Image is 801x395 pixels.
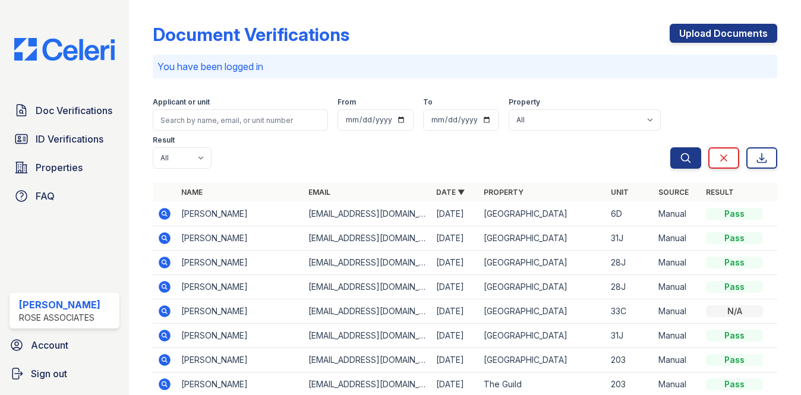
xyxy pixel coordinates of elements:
a: Result [706,188,734,197]
div: Rose Associates [19,312,100,324]
td: [PERSON_NAME] [176,251,304,275]
a: Upload Documents [670,24,777,43]
td: 31J [606,324,654,348]
label: Applicant or unit [153,97,210,107]
td: [EMAIL_ADDRESS][DOMAIN_NAME] [304,275,431,299]
td: [EMAIL_ADDRESS][DOMAIN_NAME] [304,299,431,324]
td: [DATE] [431,348,479,372]
span: Properties [36,160,83,175]
td: [EMAIL_ADDRESS][DOMAIN_NAME] [304,348,431,372]
td: [GEOGRAPHIC_DATA] [479,226,606,251]
td: [GEOGRAPHIC_DATA] [479,251,606,275]
td: [PERSON_NAME] [176,348,304,372]
img: CE_Logo_Blue-a8612792a0a2168367f1c8372b55b34899dd931a85d93a1a3d3e32e68fde9ad4.png [5,38,124,61]
div: Pass [706,281,763,293]
td: [DATE] [431,299,479,324]
a: Date ▼ [436,188,465,197]
span: FAQ [36,189,55,203]
label: To [423,97,433,107]
div: Pass [706,378,763,390]
div: Pass [706,330,763,342]
td: 28J [606,251,654,275]
div: Pass [706,354,763,366]
span: Sign out [31,366,67,381]
td: Manual [654,226,701,251]
td: Manual [654,202,701,226]
div: Pass [706,232,763,244]
a: Property [484,188,524,197]
div: [PERSON_NAME] [19,298,100,312]
div: Document Verifications [153,24,349,45]
td: Manual [654,348,701,372]
td: [GEOGRAPHIC_DATA] [479,202,606,226]
td: [PERSON_NAME] [176,324,304,348]
div: Pass [706,208,763,220]
td: [DATE] [431,226,479,251]
a: ID Verifications [10,127,119,151]
a: Properties [10,156,119,179]
td: [DATE] [431,251,479,275]
td: 203 [606,348,654,372]
a: Name [181,188,203,197]
a: Account [5,333,124,357]
td: Manual [654,299,701,324]
a: FAQ [10,184,119,208]
label: From [338,97,356,107]
a: Doc Verifications [10,99,119,122]
a: Source [658,188,689,197]
div: N/A [706,305,763,317]
td: 31J [606,226,654,251]
td: [EMAIL_ADDRESS][DOMAIN_NAME] [304,226,431,251]
p: You have been logged in [157,59,772,74]
td: [DATE] [431,275,479,299]
input: Search by name, email, or unit number [153,109,328,131]
td: 6D [606,202,654,226]
td: [PERSON_NAME] [176,299,304,324]
td: [DATE] [431,324,479,348]
td: [PERSON_NAME] [176,202,304,226]
td: [DATE] [431,202,479,226]
label: Result [153,135,175,145]
td: [GEOGRAPHIC_DATA] [479,348,606,372]
span: Doc Verifications [36,103,112,118]
td: [PERSON_NAME] [176,226,304,251]
td: 28J [606,275,654,299]
td: Manual [654,275,701,299]
span: ID Verifications [36,132,103,146]
td: [EMAIL_ADDRESS][DOMAIN_NAME] [304,251,431,275]
td: [GEOGRAPHIC_DATA] [479,324,606,348]
a: Email [308,188,330,197]
div: Pass [706,257,763,268]
a: Sign out [5,362,124,385]
label: Property [509,97,540,107]
td: [EMAIL_ADDRESS][DOMAIN_NAME] [304,202,431,226]
a: Unit [611,188,629,197]
span: Account [31,338,68,352]
td: [EMAIL_ADDRESS][DOMAIN_NAME] [304,324,431,348]
td: 33C [606,299,654,324]
td: [PERSON_NAME] [176,275,304,299]
td: [GEOGRAPHIC_DATA] [479,299,606,324]
td: [GEOGRAPHIC_DATA] [479,275,606,299]
td: Manual [654,251,701,275]
td: Manual [654,324,701,348]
